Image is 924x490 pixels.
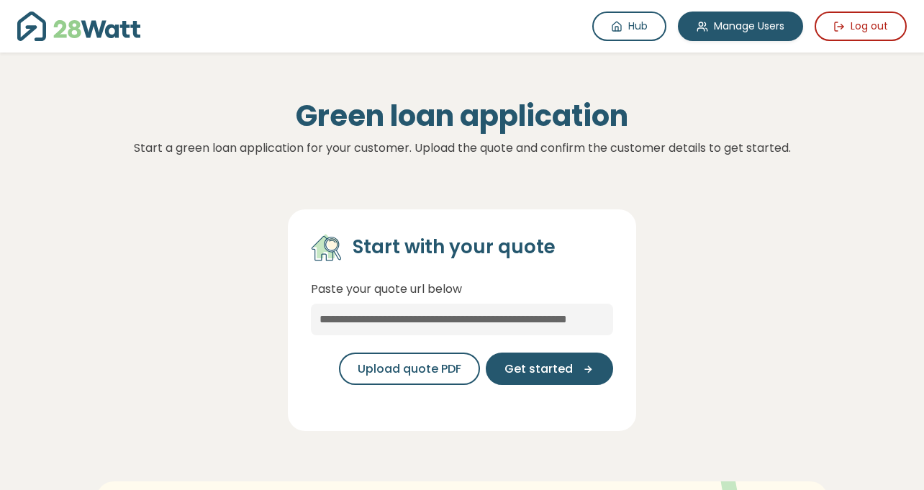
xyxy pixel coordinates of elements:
[592,12,666,41] a: Hub
[815,12,907,41] button: Log out
[504,360,573,378] span: Get started
[339,353,480,385] button: Upload quote PDF
[311,280,613,299] p: Paste your quote url below
[486,353,613,385] button: Get started
[353,235,556,260] h4: Start with your quote
[85,99,839,133] h1: Green loan application
[678,12,803,41] a: Manage Users
[358,360,461,378] span: Upload quote PDF
[17,12,140,41] img: 28Watt
[85,139,839,158] p: Start a green loan application for your customer. Upload the quote and confirm the customer detai...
